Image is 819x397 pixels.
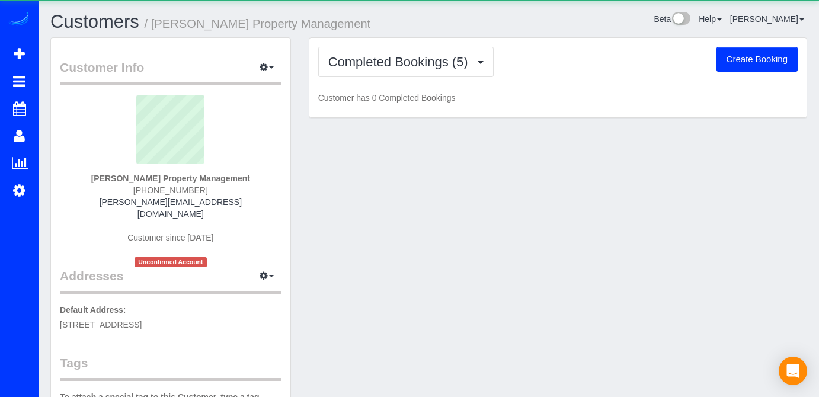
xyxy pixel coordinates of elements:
span: Unconfirmed Account [135,257,207,267]
a: [PERSON_NAME][EMAIL_ADDRESS][DOMAIN_NAME] [100,197,242,219]
p: Customer has 0 Completed Bookings [318,92,798,104]
a: Beta [654,14,690,24]
label: Default Address: [60,304,126,316]
a: [PERSON_NAME] [730,14,804,24]
small: / [PERSON_NAME] Property Management [145,17,371,30]
button: Create Booking [716,47,798,72]
legend: Tags [60,354,281,381]
span: [PHONE_NUMBER] [133,185,208,195]
strong: [PERSON_NAME] Property Management [91,174,250,183]
span: [STREET_ADDRESS] [60,320,142,329]
a: Customers [50,11,139,32]
div: Open Intercom Messenger [779,357,807,385]
button: Completed Bookings (5) [318,47,494,77]
a: Help [699,14,722,24]
legend: Customer Info [60,59,281,85]
span: Customer since [DATE] [127,233,213,242]
span: Completed Bookings (5) [328,55,474,69]
img: Automaid Logo [7,12,31,28]
img: New interface [671,12,690,27]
